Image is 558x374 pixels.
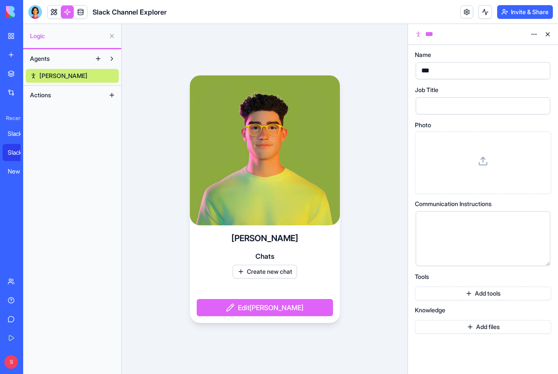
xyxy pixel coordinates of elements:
[26,88,105,102] button: Actions
[197,299,333,316] button: Edit[PERSON_NAME]
[8,148,32,157] div: Slack Channel Explorer
[6,6,59,18] img: logo
[233,265,297,278] button: Create new chat
[415,52,431,58] span: Name
[415,320,551,334] button: Add files
[231,232,298,244] h4: [PERSON_NAME]
[3,144,37,161] a: Slack Channel Explorer
[30,54,50,63] span: Agents
[415,274,429,280] span: Tools
[8,129,32,138] div: Slack Channel Explorer
[93,7,167,17] span: Slack Channel Explorer
[3,115,21,122] span: Recent
[3,163,37,180] a: New App
[26,52,91,66] button: Agents
[415,122,431,128] span: Photo
[4,355,18,369] span: S
[8,167,32,176] div: New App
[415,201,492,207] span: Communication Instructions
[255,251,274,261] span: Chats
[30,32,105,40] span: Logic
[497,5,553,19] button: Invite & Share
[415,87,438,93] span: Job Title
[415,307,445,313] span: Knowledge
[39,72,87,80] span: [PERSON_NAME]
[3,125,37,142] a: Slack Channel Explorer
[415,287,551,300] button: Add tools
[30,91,51,99] span: Actions
[26,69,119,83] a: [PERSON_NAME]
